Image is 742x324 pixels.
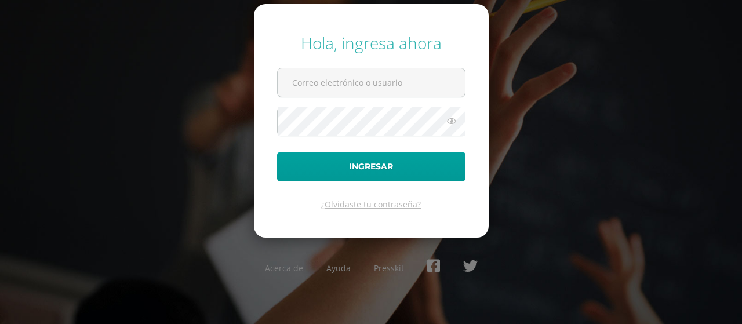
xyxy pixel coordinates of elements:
a: Presskit [374,263,404,274]
a: Ayuda [326,263,351,274]
input: Correo electrónico o usuario [278,68,465,97]
a: ¿Olvidaste tu contraseña? [321,199,421,210]
button: Ingresar [277,152,465,181]
div: Hola, ingresa ahora [277,32,465,54]
a: Acerca de [265,263,303,274]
